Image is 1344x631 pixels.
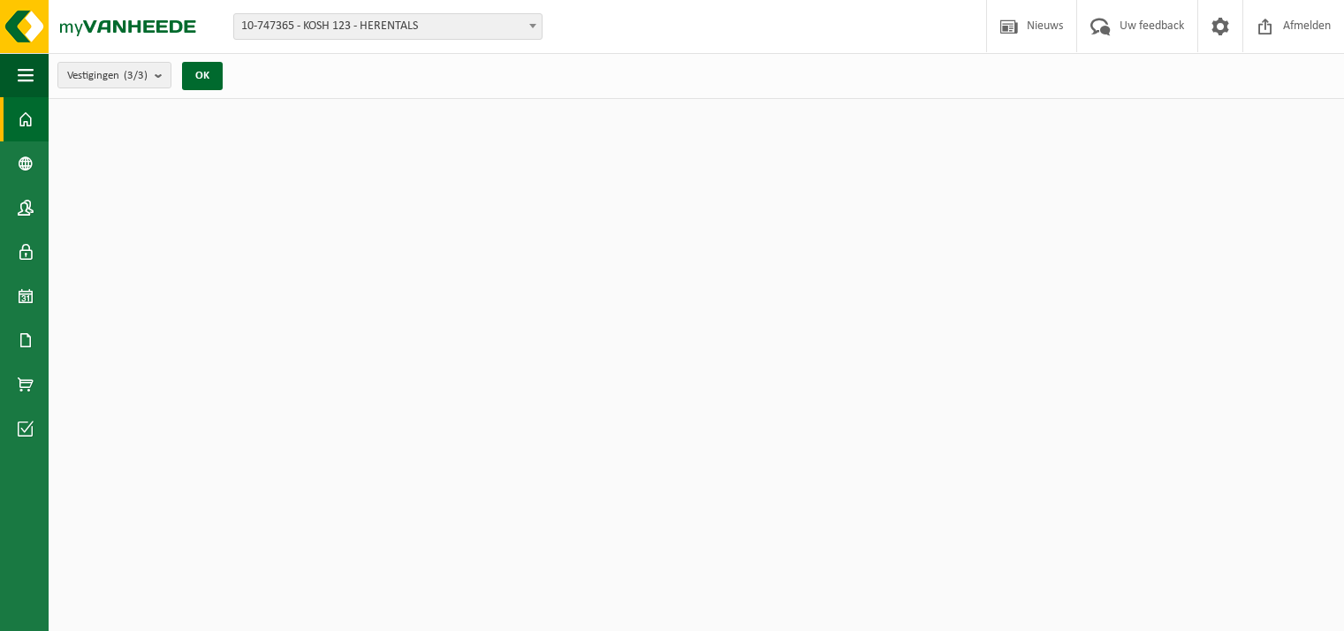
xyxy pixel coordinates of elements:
span: 10-747365 - KOSH 123 - HERENTALS [234,14,542,39]
count: (3/3) [124,70,148,81]
span: Vestigingen [67,63,148,89]
button: Vestigingen(3/3) [57,62,171,88]
span: 10-747365 - KOSH 123 - HERENTALS [233,13,543,40]
button: OK [182,62,223,90]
